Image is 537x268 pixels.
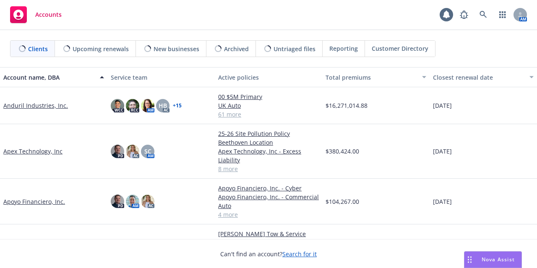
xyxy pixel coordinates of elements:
[218,73,319,82] div: Active policies
[475,6,492,23] a: Search
[141,99,154,112] img: photo
[35,11,62,18] span: Accounts
[494,6,511,23] a: Switch app
[218,229,319,256] a: [PERSON_NAME] Tow & Service Center Inc. - Garage Keepers Liability
[218,184,319,193] a: Apoyo Financiero, Inc. - Cyber
[7,3,65,26] a: Accounts
[215,67,322,87] button: Active policies
[111,73,211,82] div: Service team
[326,147,359,156] span: $380,424.00
[433,197,452,206] span: [DATE]
[111,99,124,112] img: photo
[218,101,319,110] a: UK Auto
[220,250,317,258] span: Can't find an account?
[154,44,199,53] span: New businesses
[326,197,359,206] span: $104,267.00
[107,67,215,87] button: Service team
[28,44,48,53] span: Clients
[126,99,139,112] img: photo
[464,252,475,268] div: Drag to move
[3,197,65,206] a: Apoyo Financiero, Inc.
[433,101,452,110] span: [DATE]
[282,250,317,258] a: Search for it
[456,6,472,23] a: Report a Bug
[274,44,315,53] span: Untriaged files
[173,103,182,108] a: + 15
[326,101,368,110] span: $16,271,014.88
[433,147,452,156] span: [DATE]
[218,210,319,219] a: 4 more
[218,92,319,101] a: 00 $5M Primary
[218,129,319,147] a: 25-26 Site Pollution Policy Beethoven Location
[111,195,124,208] img: photo
[3,73,95,82] div: Account name, DBA
[322,67,430,87] button: Total premiums
[3,147,63,156] a: Apex Technology, Inc
[430,67,537,87] button: Closest renewal date
[3,101,68,110] a: Anduril Industries, Inc.
[482,256,515,263] span: Nova Assist
[159,101,167,110] span: HB
[218,147,319,164] a: Apex Technology, Inc - Excess Liability
[126,145,139,158] img: photo
[141,195,154,208] img: photo
[218,193,319,210] a: Apoyo Financiero, Inc. - Commercial Auto
[111,145,124,158] img: photo
[218,110,319,119] a: 61 more
[372,44,428,53] span: Customer Directory
[326,73,417,82] div: Total premiums
[224,44,249,53] span: Archived
[329,44,358,53] span: Reporting
[433,73,524,82] div: Closest renewal date
[218,164,319,173] a: 8 more
[464,251,522,268] button: Nova Assist
[144,147,151,156] span: SC
[126,195,139,208] img: photo
[73,44,129,53] span: Upcoming renewals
